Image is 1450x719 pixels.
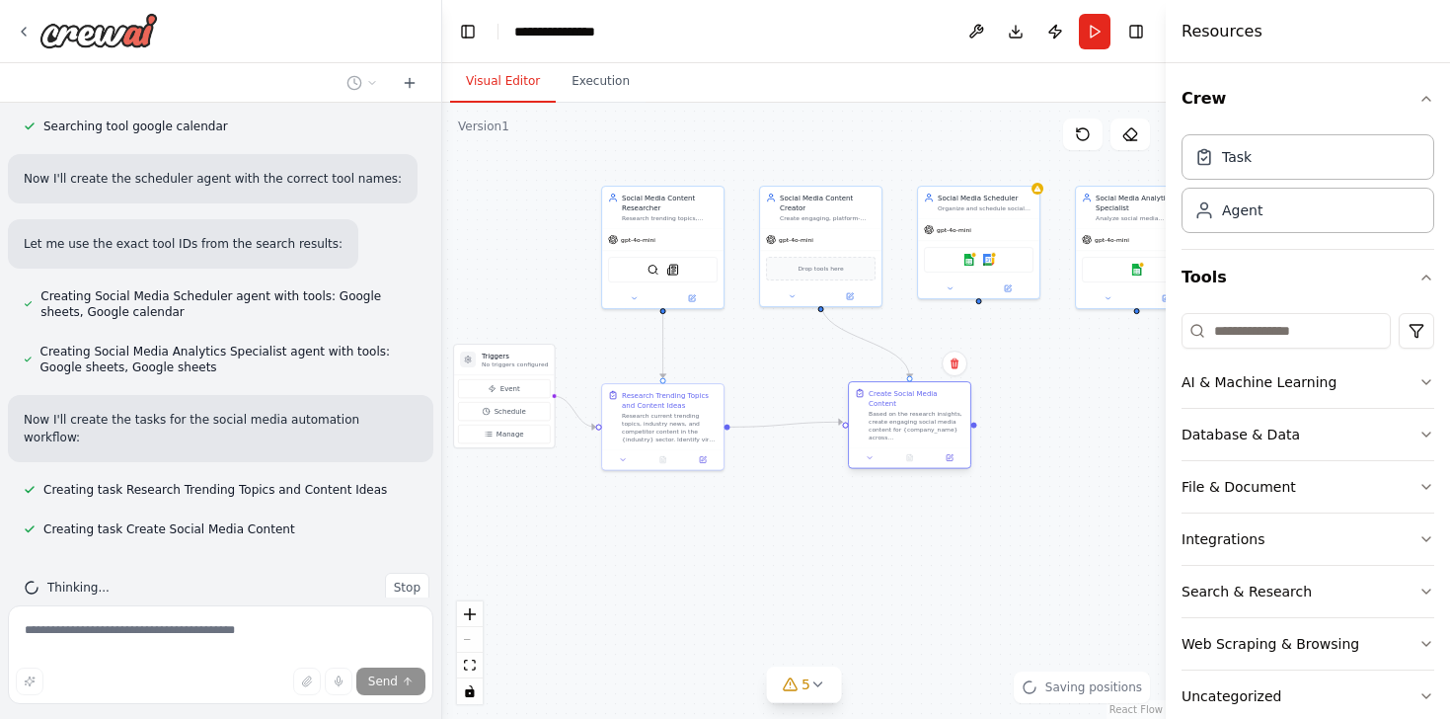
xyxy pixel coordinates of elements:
[1182,514,1434,565] button: Integrations
[482,360,548,368] p: No triggers configured
[622,390,718,410] div: Research Trending Topics and Content Ideas
[798,264,843,274] span: Drop tools here
[1075,186,1198,309] div: Social Media Analytics SpecialistAnalyze social media performance metrics, track engagement trend...
[780,214,876,222] div: Create engaging, platform-optimized social media content including captions, hashtags, and conten...
[1182,250,1434,305] button: Tools
[454,18,482,45] button: Hide left sidebar
[822,290,878,302] button: Open in side panel
[686,454,720,466] button: Open in side panel
[43,482,387,498] span: Creating task Research Trending Topics and Content Ideas
[325,668,352,695] button: Click to speak your automation idea
[40,344,418,375] span: Creating Social Media Analytics Specialist agent with tools: Google sheets, Google sheets
[1095,236,1129,244] span: gpt-4o-mini
[457,601,483,704] div: React Flow controls
[458,379,550,398] button: Event
[938,204,1033,212] div: Organize and schedule social media content across {social_media_platforms}, create posting calend...
[40,288,418,320] span: Creating Social Media Scheduler agent with tools: Google sheets, Google calendar
[495,407,526,417] span: Schedule
[1045,679,1142,695] span: Saving positions
[667,264,679,276] img: SerplyNewsSearchTool
[500,384,520,394] span: Event
[1122,18,1150,45] button: Hide right sidebar
[622,214,718,222] div: Research trending topics, industry news, and audience interests in {industry} to generate data-dr...
[983,254,995,266] img: Google calendar
[622,193,718,212] div: Social Media Content Researcher
[1182,126,1434,249] div: Crew
[816,302,915,377] g: Edge from dd2812bd-b015-4645-9ad9-4604a097376f to e55c777f-431b-4fe6-b189-5ef1de2bd364
[482,351,548,360] h3: Triggers
[394,71,425,95] button: Start a new chat
[496,430,524,439] span: Manage
[766,667,842,703] button: 5
[848,383,971,471] div: Create Social Media ContentBased on the research insights, create engaging social media content f...
[1222,200,1262,220] div: Agent
[1182,71,1434,126] button: Crew
[453,344,555,448] div: TriggersNo triggers configuredEventScheduleManage
[47,580,110,596] span: Thinking...
[1182,618,1434,670] button: Web Scraping & Browsing
[457,653,483,679] button: fit view
[622,412,718,443] div: Research current trending topics, industry news, and competitor content in the {industry} sector....
[457,601,483,627] button: zoom in
[457,679,483,704] button: toggle interactivity
[869,388,964,408] div: Create Social Media Content
[1096,193,1191,212] div: Social Media Analytics Specialist
[621,236,655,244] span: gpt-4o-mini
[39,13,158,48] img: Logo
[514,22,616,41] nav: breadcrumb
[779,236,813,244] span: gpt-4o-mini
[385,573,429,602] button: Stop
[1182,461,1434,513] button: File & Document
[24,411,418,446] p: Now I'll create the tasks for the social media automation workflow:
[801,675,810,694] span: 5
[938,193,1033,202] div: Social Media Scheduler
[658,314,668,377] g: Edge from 97e02f39-c26d-43a6-9d41-e8e803eb09b5 to 0c60dcf2-4933-46a4-8349-18efa8cabbee
[980,282,1036,294] button: Open in side panel
[556,61,646,103] button: Execution
[24,170,402,188] p: Now I'll create the scheduler agent with the correct tool names:
[1182,357,1434,408] button: AI & Machine Learning
[1182,20,1262,43] h4: Resources
[933,452,966,464] button: Open in side panel
[1182,425,1300,444] div: Database & Data
[1109,704,1163,715] a: React Flow attribution
[1182,529,1264,549] div: Integrations
[730,417,843,432] g: Edge from 0c60dcf2-4933-46a4-8349-18efa8cabbee to e55c777f-431b-4fe6-b189-5ef1de2bd364
[780,193,876,212] div: Social Media Content Creator
[458,425,550,443] button: Manage
[1182,477,1296,497] div: File & Document
[1182,634,1359,654] div: Web Scraping & Browsing
[1182,582,1312,601] div: Search & Research
[394,580,420,596] span: Stop
[1182,686,1281,706] div: Uncategorized
[963,254,975,266] img: Google sheets
[1131,264,1143,276] img: Google sheets
[759,186,882,307] div: Social Media Content CreatorCreate engaging, platform-optimized social media content including ca...
[1222,147,1252,167] div: Task
[937,226,971,234] span: gpt-4o-mini
[1182,372,1336,392] div: AI & Machine Learning
[339,71,386,95] button: Switch to previous chat
[648,264,659,276] img: SerplyWebSearchTool
[888,452,930,464] button: No output available
[554,391,596,432] g: Edge from triggers to 0c60dcf2-4933-46a4-8349-18efa8cabbee
[43,521,295,537] span: Creating task Create Social Media Content
[601,186,725,309] div: Social Media Content ResearcherResearch trending topics, industry news, and audience interests in...
[458,119,509,134] div: Version 1
[1182,409,1434,460] button: Database & Data
[16,668,43,695] button: Improve this prompt
[450,61,556,103] button: Visual Editor
[1182,566,1434,617] button: Search & Research
[293,668,321,695] button: Upload files
[1138,292,1194,304] button: Open in side panel
[43,119,228,134] span: Searching tool google calendar
[664,292,721,304] button: Open in side panel
[942,351,967,376] button: Delete node
[458,402,550,421] button: Schedule
[601,383,725,471] div: Research Trending Topics and Content IdeasResearch current trending topics, industry news, and co...
[642,454,683,466] button: No output available
[1096,214,1191,222] div: Analyze social media performance metrics, track engagement trends, and provide data-driven recomm...
[917,186,1040,299] div: Social Media SchedulerOrganize and schedule social media content across {social_media_platforms},...
[24,235,343,253] p: Let me use the exact tool IDs from the search results:
[356,668,425,695] button: Send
